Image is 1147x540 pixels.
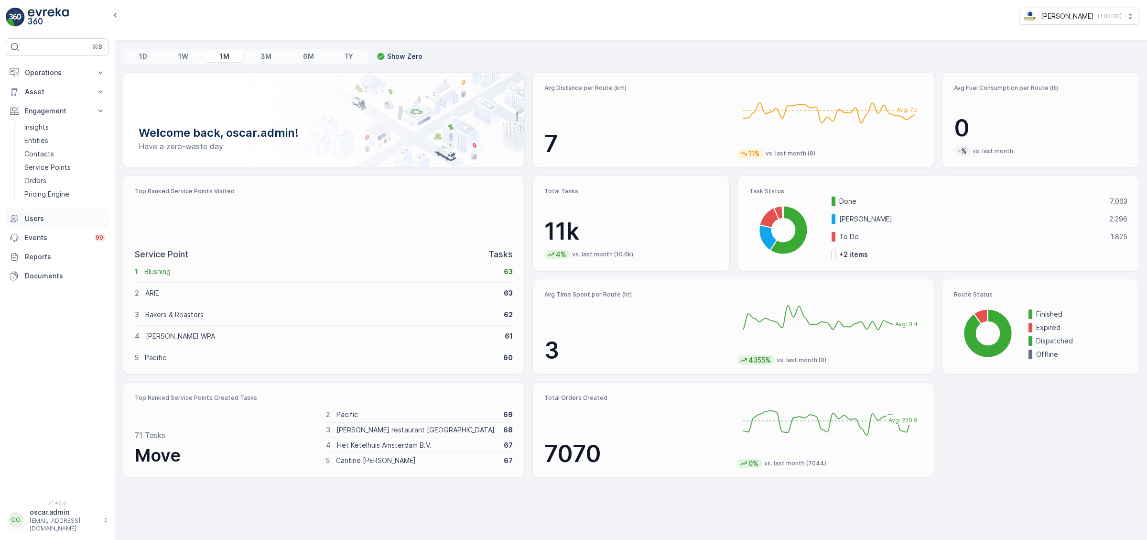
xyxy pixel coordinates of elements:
[1036,323,1127,332] p: Expired
[954,114,1127,143] p: 0
[544,336,729,365] p: 3
[178,52,188,61] p: 1W
[777,356,826,364] p: vs. last month (0)
[139,141,509,152] p: Have a zero-waste day
[24,189,69,199] p: Pricing Engine
[503,410,513,419] p: 69
[839,250,868,259] p: + 2 items
[25,68,90,77] p: Operations
[6,101,109,121] button: Engagement
[747,355,772,365] p: 4355%
[96,234,103,242] p: 99
[30,507,98,517] p: oscar.admin
[25,106,90,116] p: Engagement
[504,441,513,450] p: 67
[135,331,140,341] p: 4
[6,209,109,228] a: Users
[260,52,271,61] p: 3M
[544,130,729,158] p: 7
[572,251,633,258] p: vs. last month (10.6k)
[25,87,90,97] p: Asset
[337,441,498,450] p: Het Ketelhuis Amsterdam B.V.
[21,161,109,174] a: Service Points
[135,248,188,261] p: Service Point
[503,353,513,363] p: 60
[6,8,25,27] img: logo
[21,147,109,161] a: Contacts
[544,291,729,298] p: Avg Time Spent per Route (hr)
[6,266,109,286] a: Documents
[766,150,815,157] p: vs. last month (8)
[6,507,109,532] button: OOoscar.admin[EMAIL_ADDRESS][DOMAIN_NAME]
[303,52,314,61] p: 6M
[505,331,513,341] p: 61
[139,125,509,141] p: Welcome back, oscar.admin!
[544,440,729,468] p: 7070
[387,52,422,61] p: Show Zero
[135,310,139,320] p: 3
[839,214,1103,224] p: [PERSON_NAME]
[139,52,147,61] p: 1D
[21,134,109,147] a: Entities
[145,288,498,298] p: ARIE
[135,353,139,363] p: 5
[1109,214,1127,224] p: 2.296
[504,288,513,298] p: 63
[24,176,46,186] p: Orders
[1036,350,1127,359] p: Offline
[764,460,826,467] p: vs. last month (7044)
[504,267,513,276] p: 63
[1023,11,1037,22] img: basis-logo_rgb2x.png
[954,291,1127,298] p: Route Status
[25,252,105,262] p: Reports
[6,82,109,101] button: Asset
[544,187,718,195] p: Total Tasks
[145,353,497,363] p: Pacific
[954,84,1127,92] p: Avg Fuel Consumption per Route (lt)
[25,271,105,281] p: Documents
[326,425,330,435] p: 3
[6,228,109,247] a: Events99
[135,267,138,276] p: 1
[749,187,1127,195] p: Task Status
[146,331,498,341] p: [PERSON_NAME] WPA
[1041,11,1094,21] p: [PERSON_NAME]
[326,456,330,465] p: 5
[6,63,109,82] button: Operations
[6,500,109,506] span: v 1.49.0
[544,394,729,402] p: Total Orders Created
[135,430,165,441] p: 71 Tasks
[24,149,54,159] p: Contacts
[503,425,513,435] p: 68
[135,187,513,195] p: Top Ranked Service Points Visited
[544,217,718,246] p: 11k
[25,214,105,223] p: Users
[145,310,498,320] p: Bakers & Roasters
[93,43,102,51] p: ⌘B
[1036,309,1127,319] p: Finished
[544,84,729,92] p: Avg Distance per Route (km)
[336,456,498,465] p: Cantine [PERSON_NAME]
[1110,232,1127,242] p: 1.825
[220,52,229,61] p: 1M
[1019,8,1139,25] button: [PERSON_NAME](+02:00)
[135,288,139,298] p: 2
[28,8,69,27] img: logo_light-DOdMpM7g.png
[747,149,761,158] p: 11%
[21,187,109,201] a: Pricing Engine
[21,174,109,187] a: Orders
[345,52,353,61] p: 1Y
[24,136,48,145] p: Entities
[488,248,513,261] p: Tasks
[326,441,331,450] p: 4
[336,410,498,419] p: Pacific
[6,247,109,266] a: Reports
[504,456,513,465] p: 67
[973,147,1013,155] p: vs. last month
[957,146,968,156] p: -%
[135,394,513,402] p: Top Ranked Service Points Created Tasks
[1036,336,1127,346] p: Dispatched
[747,459,759,468] p: 0%
[25,233,88,242] p: Events
[839,197,1104,206] p: Done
